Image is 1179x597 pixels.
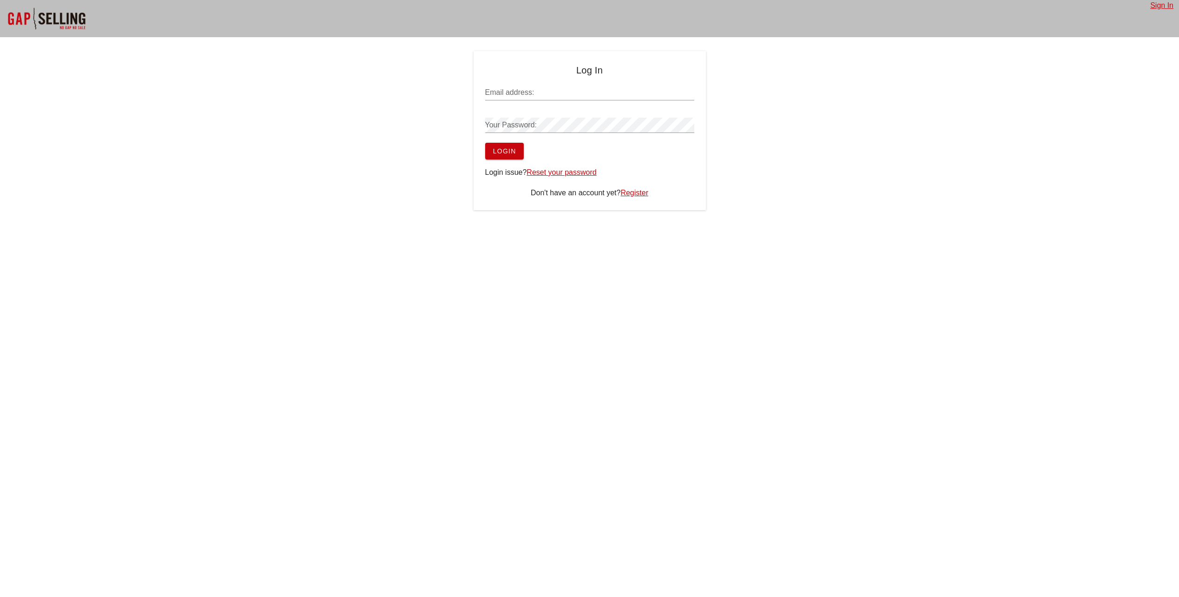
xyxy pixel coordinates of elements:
span: Login [493,147,516,155]
a: Reset your password [527,168,596,176]
a: Sign In [1150,1,1173,9]
button: Login [485,143,524,159]
div: Login issue? [485,167,694,178]
div: Don't have an account yet? [485,187,694,199]
h4: Log In [485,63,694,78]
a: Register [620,189,648,197]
